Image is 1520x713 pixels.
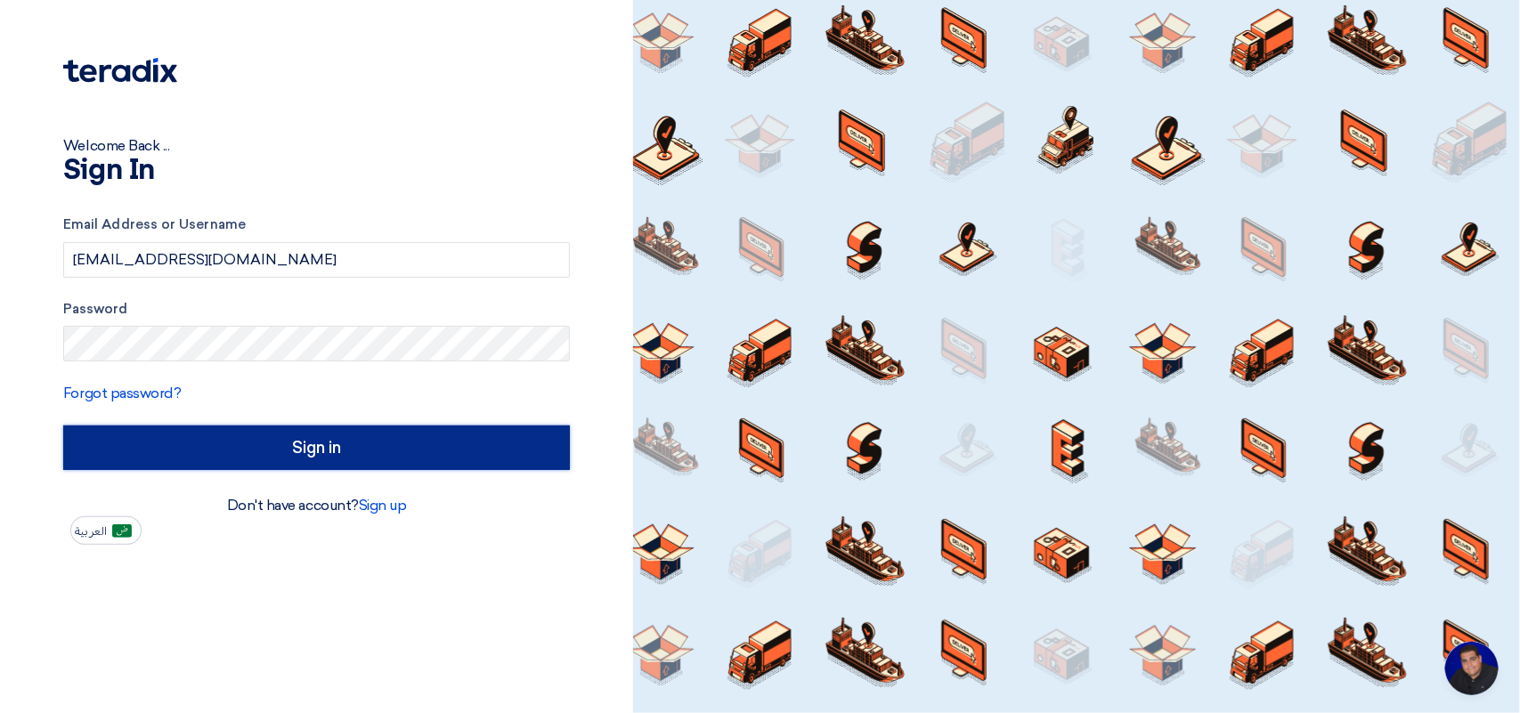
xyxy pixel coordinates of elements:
img: Teradix logo [63,58,177,83]
a: Sign up [359,497,407,514]
label: Email Address or Username [63,215,570,235]
button: العربية [70,516,142,545]
a: Forgot password? [63,385,181,401]
div: Don't have account? [63,495,570,516]
img: ar-AR.png [112,524,132,538]
input: Sign in [63,425,570,470]
div: Open chat [1445,642,1499,695]
div: Welcome Back ... [63,135,570,157]
label: Password [63,299,570,320]
input: Enter your business email or username [63,242,570,278]
h1: Sign In [63,157,570,185]
span: العربية [75,525,107,538]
